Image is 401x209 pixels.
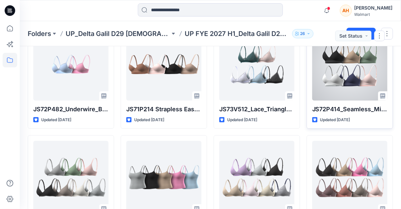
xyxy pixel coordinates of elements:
a: UP_Delta Galil D29 [DEMOGRAPHIC_DATA] Joyspun Intimates [66,29,170,38]
p: JS71P214 Strapless Easy Multiway Opt 1 [126,105,201,114]
p: 26 [300,30,305,37]
a: JS72P414_Seamless_Mini_Rib_Wirefree_Bra [312,28,387,101]
p: Updated [DATE] [41,117,71,123]
p: Updated [DATE] [227,117,257,123]
p: JS72P414_Seamless_Mini_Rib_Wirefree_Bra [312,105,387,114]
p: UP FYE 2027 H1_Delta Galil D29 Joyspun Bras Board [185,29,289,38]
button: New [347,28,376,40]
p: Updated [DATE] [134,117,164,123]
a: Folders [28,29,51,38]
p: JS73V512_Lace_Triangle Bralette [219,105,294,114]
div: AH [340,5,352,17]
div: Walmart [355,12,393,17]
div: [PERSON_NAME] [355,4,393,12]
a: JS73V512_Lace_Triangle Bralette [219,28,294,101]
button: 26 [292,29,314,38]
p: JS72P482_Underwire_Bra_Double_Push_Up [33,105,108,114]
a: JS71P214 Strapless Easy Multiway Opt 1 [126,28,201,101]
a: JS72P482_Underwire_Bra_Double_Push_Up [33,28,108,101]
p: Updated [DATE] [320,117,350,123]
